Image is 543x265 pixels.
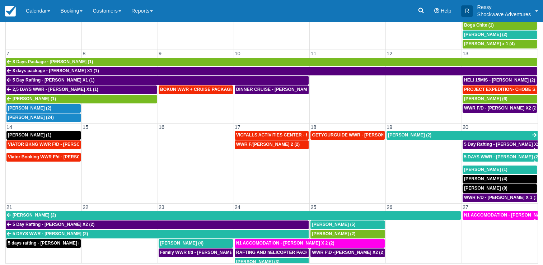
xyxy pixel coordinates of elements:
span: [PERSON_NAME] (4) [464,176,507,181]
span: RAFTING AND hELICOPTER PACKAGE - [PERSON_NAME] X1 (1) [236,250,372,255]
a: [PERSON_NAME] (4) [159,239,233,248]
span: 11 [310,51,317,56]
a: WWR F\D -[PERSON_NAME] X2 (2) [310,248,385,257]
span: 8 days package - [PERSON_NAME] X1 (1) [13,68,99,73]
a: [PERSON_NAME] (1) [6,131,81,140]
a: [PERSON_NAME] (5) [310,220,385,229]
a: [PERSON_NAME] (6) [463,95,537,103]
p: Ressy [477,4,531,11]
a: 5 Day Rafting - [PERSON_NAME] X2 (2) [6,220,309,229]
a: 5 Day Rafting - [PERSON_NAME] X1 (1) [6,76,309,85]
span: 15 [82,124,89,130]
a: WWR F/D - [PERSON_NAME] X2 (2) [463,104,537,113]
span: 13 [462,51,469,56]
a: [PERSON_NAME] x 1 (4) [463,40,537,48]
span: 17 [234,124,241,130]
span: 5 DAYS WWR - [PERSON_NAME] (2) [13,231,88,236]
span: Boga Chite (1) [464,23,494,28]
a: [PERSON_NAME] (1) [6,95,157,103]
img: checkfront-main-nav-mini-logo.png [5,6,16,17]
span: [PERSON_NAME] (3) [236,259,280,264]
span: 7 [6,51,10,56]
span: [PERSON_NAME] (8) [464,186,507,191]
p: Shockwave Adventures [477,11,531,18]
span: 22 [82,204,89,210]
a: RAFTING AND hELICOPTER PACKAGE - [PERSON_NAME] X1 (1) [235,248,309,257]
span: 16 [158,124,165,130]
span: [PERSON_NAME] (2) [13,213,56,218]
span: 20 [462,124,469,130]
a: 5 DAYS WWR - [PERSON_NAME] (2) [6,230,309,238]
span: Viator Booking WWR F/d - [PERSON_NAME] X 1 (1) [8,154,114,159]
i: Help [434,8,439,13]
span: 23 [158,204,165,210]
span: WWR F\D -[PERSON_NAME] X2 (2) [312,250,384,255]
a: HELI 15MIS - [PERSON_NAME] (2) [463,76,537,85]
span: [PERSON_NAME] (4) [160,241,203,246]
span: 2,5 DAYS WWR - [PERSON_NAME] X1 (1) [13,87,98,92]
a: PROJECT EXPEDITION- CHOBE SAFARI - [GEOGRAPHIC_DATA][PERSON_NAME] 2 (2) [463,85,537,94]
span: [PERSON_NAME] (1) [464,167,507,172]
span: WWR F/D - [PERSON_NAME] X 1 (1) [464,195,539,200]
span: Family WWR f/d - [PERSON_NAME] X 4 (4) [160,250,248,255]
span: [PERSON_NAME] (6) [464,96,507,101]
a: BOKUN WWR + CRUISE PACKAGE - [PERSON_NAME] South X 2 (2) [159,85,233,94]
span: 9 [158,51,162,56]
span: 14 [6,124,13,130]
span: VIATOR BKNG WWR F/D - [PERSON_NAME] X 1 (1) [8,142,114,147]
a: 5 days rafting - [PERSON_NAME] (1) [6,239,81,248]
a: N1 ACCOMODATION - [PERSON_NAME] X 2 (2) [235,239,385,248]
span: BOKUN WWR + CRUISE PACKAGE - [PERSON_NAME] South X 2 (2) [160,87,302,92]
span: [PERSON_NAME] (1) [13,96,56,101]
span: 5 Day Rafting - [PERSON_NAME] X1 (1) [13,78,94,83]
span: [PERSON_NAME] (24) [8,115,54,120]
span: 8 Days Package - [PERSON_NAME] (1) [13,59,93,64]
span: [PERSON_NAME] (5) [312,222,355,227]
span: 27 [462,204,469,210]
a: [PERSON_NAME] (2) [6,104,81,113]
a: VICFALLS ACTIVITIES CENTER - HELICOPTER -[PERSON_NAME] X 4 (4) [235,131,309,140]
a: 5 Day Rafting - [PERSON_NAME] X2 (2) [463,140,538,149]
a: [PERSON_NAME] (4) [463,175,537,183]
span: Help [441,8,451,14]
span: 10 [234,51,241,56]
span: VICFALLS ACTIVITIES CENTER - HELICOPTER -[PERSON_NAME] X 4 (4) [236,132,388,138]
a: VIATOR BKNG WWR F/D - [PERSON_NAME] X 1 (1) [6,140,81,149]
a: 2,5 DAYS WWR - [PERSON_NAME] X1 (1) [6,85,157,94]
span: 5 days rafting - [PERSON_NAME] (1) [8,241,84,246]
a: WWR F/D - [PERSON_NAME] X 1 (1) [463,194,537,202]
a: Boga Chite (1) [463,21,537,30]
span: [PERSON_NAME] x 1 (4) [464,41,515,46]
div: R [461,5,473,17]
span: N1 ACCOMODATION - [PERSON_NAME] X 2 (2) [236,241,334,246]
span: [PERSON_NAME] (2) [312,231,355,236]
a: [PERSON_NAME] (24) [6,113,81,122]
span: [PERSON_NAME] (1) [8,132,51,138]
a: GETYOURGUIDE WWR - [PERSON_NAME] X 9 (9) [310,131,385,140]
span: HELI 15MIS - [PERSON_NAME] (2) [464,78,535,83]
span: 8 [82,51,86,56]
span: WWR F/D - [PERSON_NAME] X2 (2) [464,106,538,111]
span: 19 [386,124,393,130]
span: 12 [386,51,393,56]
a: [PERSON_NAME] (8) [463,184,537,193]
span: 5 Day Rafting - [PERSON_NAME] X2 (2) [13,222,94,227]
a: [PERSON_NAME] (2) [6,211,461,220]
span: WWR F/[PERSON_NAME] 2 (2) [236,142,300,147]
a: Viator Booking WWR F/d - [PERSON_NAME] X 1 (1) [6,153,81,162]
a: 8 days package - [PERSON_NAME] X1 (1) [6,67,537,75]
a: [PERSON_NAME] (2) [463,31,537,39]
span: [PERSON_NAME] (2) [388,132,431,138]
a: Family WWR f/d - [PERSON_NAME] X 4 (4) [159,248,233,257]
span: DINNER CRUISE - [PERSON_NAME] X 1 (1) [236,87,326,92]
a: [PERSON_NAME] (2) [387,131,538,140]
span: 5 DAYS WWR - [PERSON_NAME] (2) [464,154,539,159]
a: [PERSON_NAME] (1) [463,166,537,174]
span: 25 [310,204,317,210]
span: [PERSON_NAME] (2) [464,32,507,37]
span: GETYOURGUIDE WWR - [PERSON_NAME] X 9 (9) [312,132,415,138]
span: 18 [310,124,317,130]
a: [PERSON_NAME] (2) [310,230,385,238]
a: DINNER CRUISE - [PERSON_NAME] X 1 (1) [235,85,309,94]
span: 24 [234,204,241,210]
